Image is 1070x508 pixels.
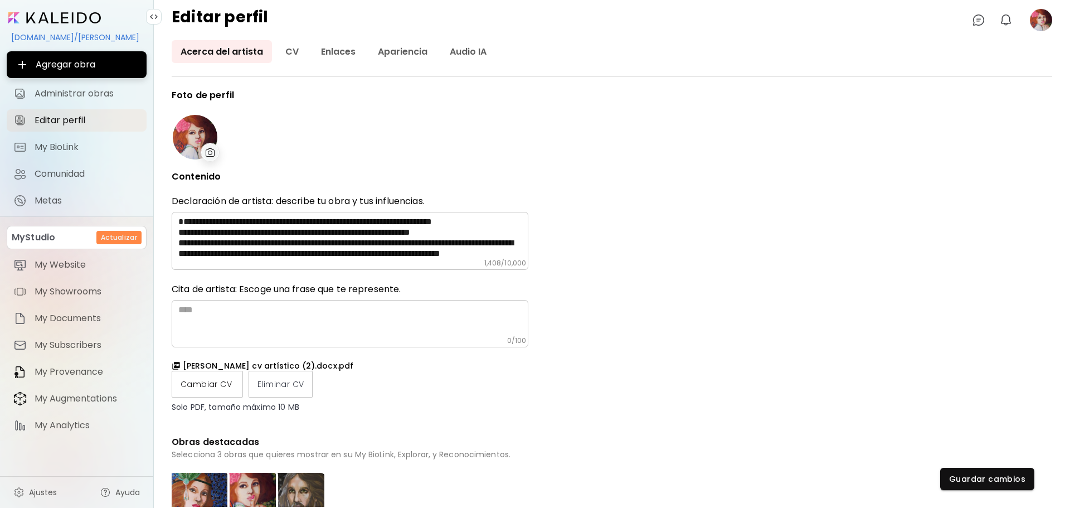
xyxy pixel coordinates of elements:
[172,434,528,449] h6: Obras destacadas
[441,40,495,63] a: Audio IA
[172,9,269,31] h4: Editar perfil
[7,280,147,303] a: itemMy Showrooms
[172,172,528,182] p: Contenido
[35,393,140,404] span: My Augmentations
[7,388,147,410] a: itemMy Augmentations
[507,336,526,345] h6: 0 / 100
[7,190,147,212] a: completeMetas iconMetas
[115,487,140,498] span: Ayuda
[35,142,140,153] span: My BioLink
[13,87,27,100] img: Administrar obras icon
[7,361,147,383] a: itemMy Provenance
[312,40,364,63] a: Enlaces
[93,481,147,504] a: Ayuda
[172,90,528,100] p: Foto de perfil
[16,58,138,71] span: Agregar obra
[183,361,353,371] h6: [PERSON_NAME] cv artístico (2).docx.pdf
[13,487,25,498] img: settings
[484,259,526,268] h6: 1,408 / 10,000
[149,12,158,21] img: collapse
[13,338,27,352] img: item
[172,40,272,63] a: Acerca del artista
[172,449,528,459] h6: Selecciona 3 obras que quieres mostrar en su My BioLink, Explorar, y Reconocimientos.
[276,40,308,63] a: CV
[7,307,147,330] a: itemMy Documents
[369,40,436,63] a: Apariencia
[972,13,985,27] img: chatIcon
[13,391,27,406] img: item
[999,13,1013,27] img: bellIcon
[101,233,137,243] h6: Actualizar
[7,254,147,276] a: itemMy Website
[35,420,140,431] span: My Analytics
[7,83,147,105] a: Administrar obras iconAdministrar obras
[12,231,55,244] p: MyStudio
[13,141,27,154] img: My BioLink icon
[7,481,64,504] a: Ajustes
[996,11,1015,30] button: bellIcon
[257,379,304,390] span: Eliminar CV
[7,28,147,47] div: [DOMAIN_NAME]/[PERSON_NAME]
[35,313,140,324] span: My Documents
[35,88,140,99] span: Administrar obras
[13,285,27,298] img: item
[100,487,111,498] img: help
[35,286,140,297] span: My Showrooms
[172,371,243,398] label: Cambiar CV
[35,195,140,206] span: Metas
[7,109,147,132] a: Editar perfil iconEditar perfil
[35,115,140,126] span: Editar perfil
[35,168,140,180] span: Comunidad
[172,283,528,296] h6: Cita de artista: Escoge una frase que te represente.
[7,136,147,158] a: completeMy BioLink iconMy BioLink
[949,473,1025,485] span: Guardar cambios
[29,487,57,498] span: Ajustes
[13,365,27,379] img: item
[35,340,140,351] span: My Subscribers
[13,258,27,272] img: item
[13,114,27,127] img: Editar perfil icon
[172,402,528,412] p: Solo PDF, tamaño máximo 10 MB
[249,371,313,398] label: Eliminar CV
[940,468,1034,490] button: Guardar cambios
[13,312,27,325] img: item
[7,414,147,437] a: itemMy Analytics
[7,51,147,78] button: Agregar obra
[13,194,27,207] img: Metas icon
[7,163,147,185] a: Comunidad iconComunidad
[172,195,528,207] p: Declaración de artista: describe tu obra y tus influencias.
[35,259,140,270] span: My Website
[35,366,140,378] span: My Provenance
[13,419,27,432] img: item
[181,379,234,390] span: Cambiar CV
[7,334,147,356] a: itemMy Subscribers
[13,167,27,181] img: Comunidad icon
